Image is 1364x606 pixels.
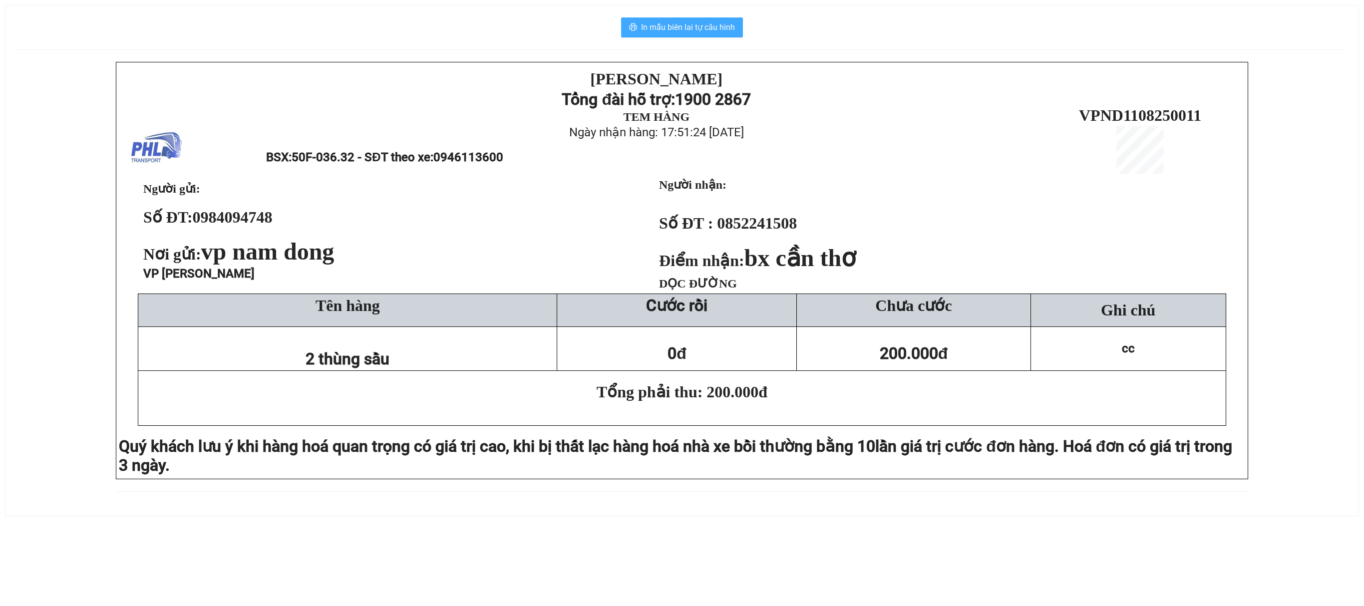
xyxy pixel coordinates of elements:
[597,383,767,401] span: Tổng phải thu: 200.000đ
[629,23,637,32] span: printer
[569,125,744,139] span: Ngày nhận hàng: 17:51:24 [DATE]
[646,296,707,315] strong: Cước rồi
[143,245,338,263] span: Nơi gửi:
[668,344,686,363] span: 0đ
[1079,106,1201,124] span: VPND1108250011
[316,297,380,314] span: Tên hàng
[143,208,273,226] strong: Số ĐT:
[143,267,255,281] span: VP [PERSON_NAME]
[717,214,797,232] span: 0852241508
[675,90,751,109] strong: 1900 2867
[875,297,952,314] span: Chưa cước
[433,150,503,164] span: 0946113600
[659,214,713,232] strong: Số ĐT :
[880,344,948,363] span: 200.000đ
[659,252,856,270] strong: Điểm nhận:
[143,182,200,195] span: Người gửi:
[119,437,875,456] span: Quý khách lưu ý khi hàng hoá quan trọng có giá trị cao, khi bị thất lạc hàng hoá nhà xe bồi thườn...
[659,277,737,290] span: DỌC ĐƯỜNG
[590,70,722,88] strong: [PERSON_NAME]
[744,245,856,271] span: bx cần thơ
[623,110,689,123] strong: TEM HÀNG
[131,123,182,174] img: logo
[201,238,335,265] span: vp nam dong
[193,208,273,226] span: 0984094748
[1122,341,1135,355] span: cc
[292,150,503,164] span: 50F-036.32 - SĐT theo xe:
[659,178,726,191] strong: Người nhận:
[1101,301,1155,319] span: Ghi chú
[306,349,389,368] span: 2 thùng sầu
[641,21,735,33] span: In mẫu biên lai tự cấu hình
[621,17,743,37] button: printerIn mẫu biên lai tự cấu hình
[266,150,503,164] span: BSX:
[119,437,1232,475] span: lần giá trị cước đơn hàng. Hoá đơn có giá trị trong 3 ngày.
[562,90,675,109] strong: Tổng đài hỗ trợ:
